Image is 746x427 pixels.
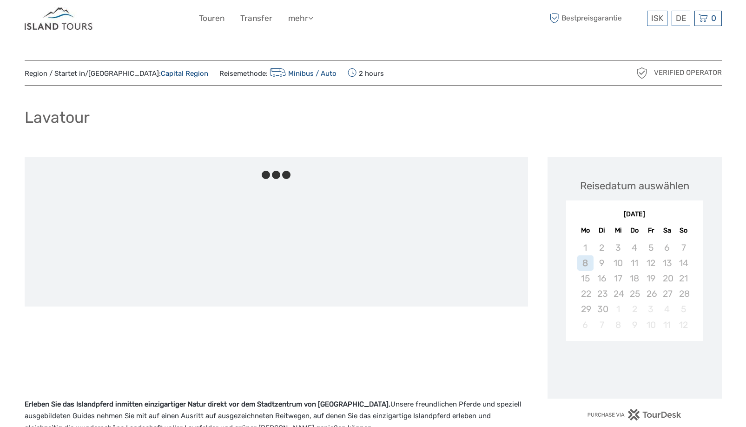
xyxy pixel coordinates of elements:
[659,271,675,286] div: Not available Samstag, 20. September 2025
[643,301,659,317] div: Not available Freitag, 3. Oktober 2025
[672,11,690,26] div: DE
[577,317,594,333] div: Not available Montag, 6. Oktober 2025
[288,12,313,25] a: mehr
[569,240,700,333] div: month 2025-09
[651,13,663,23] span: ISK
[594,301,610,317] div: Not available Dienstag, 30. September 2025
[626,224,642,237] div: Do
[566,210,703,220] div: [DATE]
[594,317,610,333] div: Not available Dienstag, 7. Oktober 2025
[610,286,626,301] div: Not available Mittwoch, 24. September 2025
[643,224,659,237] div: Fr
[25,108,90,127] h1: Lavatour
[626,271,642,286] div: Not available Donnerstag, 18. September 2025
[594,224,610,237] div: Di
[654,68,722,78] span: Verified Operator
[710,13,718,23] span: 0
[577,255,594,271] div: Not available Montag, 8. September 2025
[25,69,208,79] span: Region / Startet in/[GEOGRAPHIC_DATA]:
[594,240,610,255] div: Not available Dienstag, 2. September 2025
[659,240,675,255] div: Not available Samstag, 6. September 2025
[577,240,594,255] div: Not available Montag, 1. September 2025
[626,240,642,255] div: Not available Donnerstag, 4. September 2025
[199,12,224,25] a: Touren
[610,224,626,237] div: Mi
[659,224,675,237] div: Sa
[594,286,610,301] div: Not available Dienstag, 23. September 2025
[577,271,594,286] div: Not available Montag, 15. September 2025
[610,240,626,255] div: Not available Mittwoch, 3. September 2025
[675,240,692,255] div: Not available Sonntag, 7. September 2025
[594,271,610,286] div: Not available Dienstag, 16. September 2025
[610,317,626,333] div: Not available Mittwoch, 8. Oktober 2025
[25,400,390,408] strong: Erleben Sie das Islandpferd inmitten einzigartiger Natur direkt vor dem Stadtzentrum von [GEOGRAP...
[675,271,692,286] div: Not available Sonntag, 21. September 2025
[626,317,642,333] div: Not available Donnerstag, 9. Oktober 2025
[659,286,675,301] div: Not available Samstag, 27. September 2025
[659,301,675,317] div: Not available Samstag, 4. Oktober 2025
[548,11,645,26] span: Bestpreisgarantie
[240,12,272,25] a: Transfer
[626,255,642,271] div: Not available Donnerstag, 11. September 2025
[675,301,692,317] div: Not available Sonntag, 5. Oktober 2025
[161,69,208,78] a: Capital Region
[348,67,384,80] span: 2 hours
[675,317,692,333] div: Not available Sonntag, 12. Oktober 2025
[610,271,626,286] div: Not available Mittwoch, 17. September 2025
[580,179,689,193] div: Reisedatum auswählen
[610,301,626,317] div: Not available Mittwoch, 1. Oktober 2025
[594,255,610,271] div: Not available Dienstag, 9. September 2025
[659,317,675,333] div: Not available Samstag, 11. Oktober 2025
[643,240,659,255] div: Not available Freitag, 5. September 2025
[219,67,337,80] span: Reisemethode:
[626,286,642,301] div: Not available Donnerstag, 25. September 2025
[626,301,642,317] div: Not available Donnerstag, 2. Oktober 2025
[675,286,692,301] div: Not available Sonntag, 28. September 2025
[643,286,659,301] div: Not available Freitag, 26. September 2025
[268,69,337,78] a: Minibus / Auto
[587,409,681,420] img: PurchaseViaTourDesk.png
[675,224,692,237] div: So
[643,255,659,271] div: Not available Freitag, 12. September 2025
[632,365,638,371] div: Loading...
[25,7,93,30] img: Iceland ProTravel
[643,271,659,286] div: Not available Freitag, 19. September 2025
[577,224,594,237] div: Mo
[643,317,659,333] div: Not available Freitag, 10. Oktober 2025
[659,255,675,271] div: Not available Samstag, 13. September 2025
[577,286,594,301] div: Not available Montag, 22. September 2025
[577,301,594,317] div: Not available Montag, 29. September 2025
[675,255,692,271] div: Not available Sonntag, 14. September 2025
[634,66,649,80] img: verified_operator_grey_128.png
[610,255,626,271] div: Not available Mittwoch, 10. September 2025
